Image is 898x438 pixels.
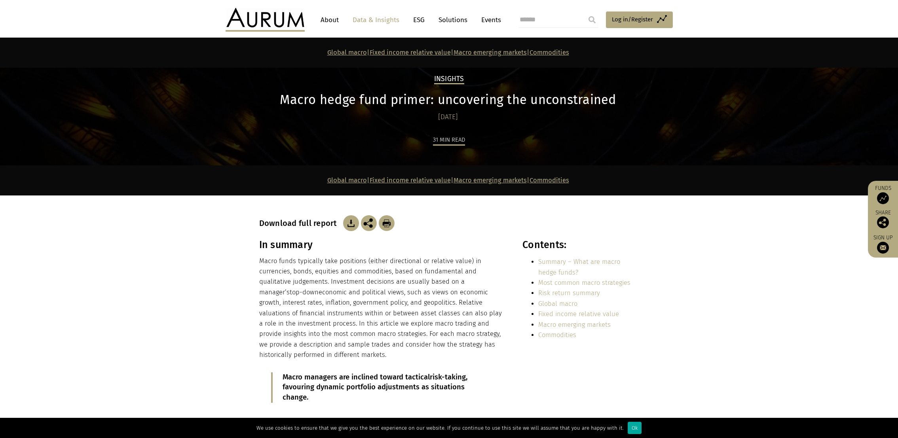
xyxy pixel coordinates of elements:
[538,310,619,318] a: Fixed income relative value
[370,49,451,56] a: Fixed income relative value
[226,8,305,32] img: Aurum
[259,239,505,251] h3: In summary
[259,92,637,108] h1: Macro hedge fund primer: uncovering the unconstrained
[435,13,471,27] a: Solutions
[454,49,527,56] a: Macro emerging markets
[538,258,620,276] a: Summary – What are macro hedge funds?
[327,49,367,56] a: Global macro
[872,210,894,228] div: Share
[327,176,569,184] strong: | | |
[477,13,501,27] a: Events
[290,288,319,296] span: top-down
[454,176,527,184] a: Macro emerging markets
[430,373,466,381] span: risk-taking
[343,215,359,231] img: Download Article
[361,215,377,231] img: Share this post
[612,15,653,24] span: Log in/Register
[434,75,464,84] h2: Insights
[433,135,465,146] div: 31 min read
[538,321,611,328] a: Macro emerging markets
[283,372,484,403] p: Macro managers are inclined toward tactical , favouring dynamic portfolio adjustments as situatio...
[538,289,600,297] a: Risk return summary
[538,300,577,307] a: Global macro
[538,331,576,339] a: Commodities
[538,279,630,286] a: Most common macro strategies
[317,13,343,27] a: About
[584,12,600,28] input: Submit
[877,216,889,228] img: Share this post
[530,176,569,184] a: Commodities
[379,215,395,231] img: Download Article
[530,49,569,56] a: Commodities
[259,218,341,228] h3: Download full report
[349,13,403,27] a: Data & Insights
[409,13,429,27] a: ESG
[872,234,894,254] a: Sign up
[877,242,889,254] img: Sign up to our newsletter
[522,239,637,251] h3: Contents:
[327,176,367,184] a: Global macro
[259,112,637,123] div: [DATE]
[628,422,642,434] div: Ok
[259,256,505,360] p: Macro funds typically take positions (either directional or relative value) in currencies, bonds,...
[877,192,889,204] img: Access Funds
[327,49,569,56] strong: | | |
[370,176,451,184] a: Fixed income relative value
[606,11,673,28] a: Log in/Register
[872,185,894,204] a: Funds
